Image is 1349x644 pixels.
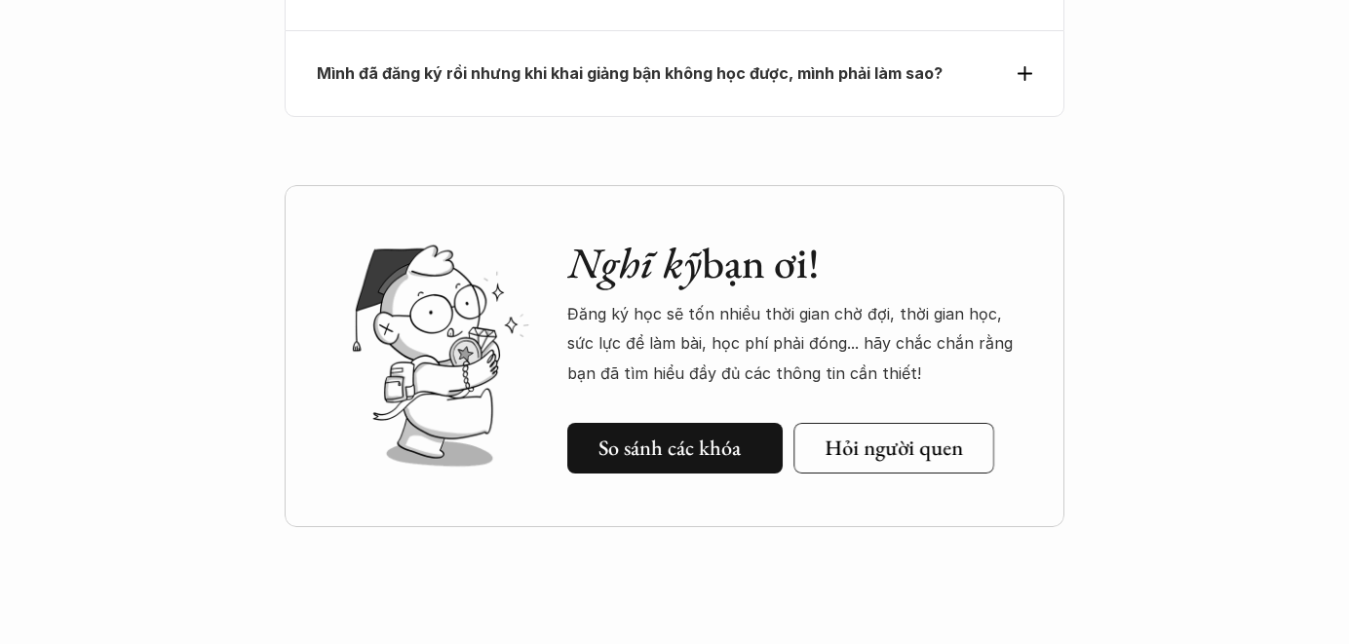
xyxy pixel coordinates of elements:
[317,63,943,83] strong: Mình đã đăng ký rồi nhưng khi khai giảng bận không học được, mình phải làm sao?
[567,235,702,290] em: Nghĩ kỹ
[598,436,741,461] h5: So sánh các khóa
[567,238,1025,289] h2: bạn ơi!
[825,436,963,461] h5: Hỏi người quen
[567,423,783,474] a: So sánh các khóa
[793,423,994,474] a: Hỏi người quen
[567,299,1025,388] p: Đăng ký học sẽ tốn nhiều thời gian chờ đợi, thời gian học, sức lực để làm bài, học phí phải đóng....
